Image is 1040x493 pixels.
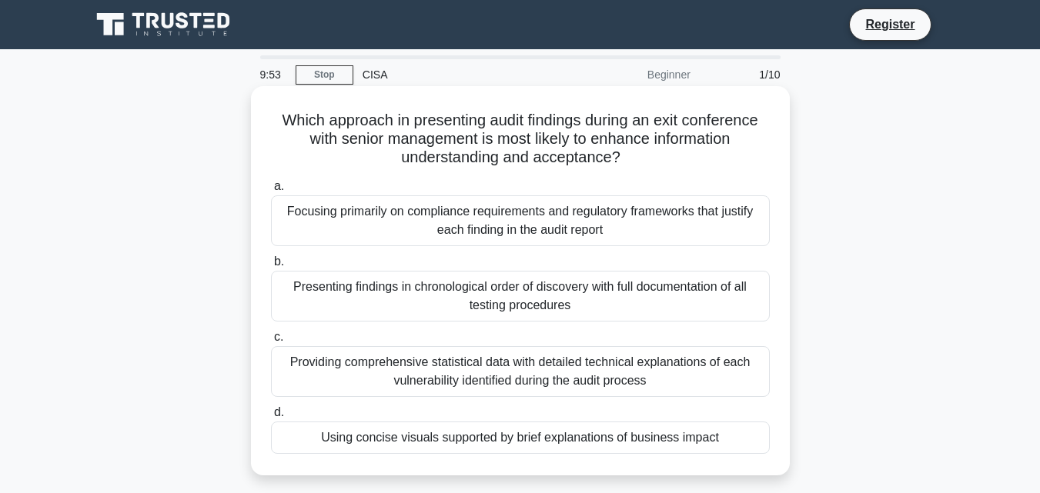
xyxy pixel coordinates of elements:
div: Focusing primarily on compliance requirements and regulatory frameworks that justify each finding... [271,195,770,246]
span: d. [274,405,284,418]
a: Stop [296,65,353,85]
div: 9:53 [251,59,296,90]
div: Presenting findings in chronological order of discovery with full documentation of all testing pr... [271,271,770,321]
span: a. [274,179,284,192]
div: Beginner [565,59,700,90]
div: Using concise visuals supported by brief explanations of business impact [271,421,770,454]
div: Providing comprehensive statistical data with detailed technical explanations of each vulnerabili... [271,346,770,397]
div: CISA [353,59,565,90]
h5: Which approach in presenting audit findings during an exit conference with senior management is m... [269,111,771,168]
div: 1/10 [700,59,790,90]
a: Register [856,15,924,34]
span: b. [274,255,284,268]
span: c. [274,330,283,343]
